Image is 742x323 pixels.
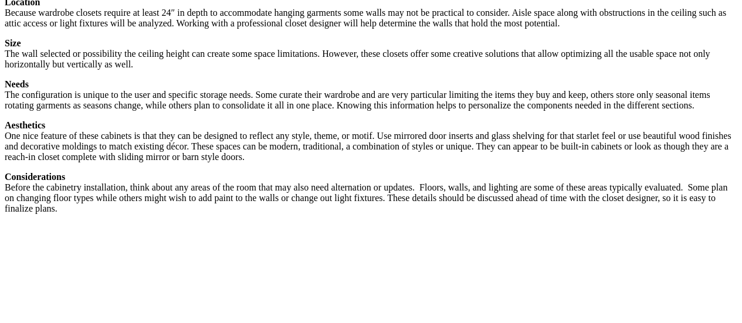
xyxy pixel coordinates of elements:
[5,79,29,89] strong: Needs
[5,38,737,70] p: The wall selected or possibility the ceiling height can create some space limitations. However, t...
[5,120,737,162] p: One nice feature of these cabinets is that they can be designed to reflect any style, theme, or m...
[5,79,737,111] p: The configuration is unique to the user and specific storage needs. Some curate their wardrobe an...
[5,38,21,48] strong: Size
[5,172,65,182] strong: Considerations
[5,172,737,214] p: Before the cabinetry installation, think about any areas of the room that may also need alternati...
[5,120,45,130] strong: Aesthetics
